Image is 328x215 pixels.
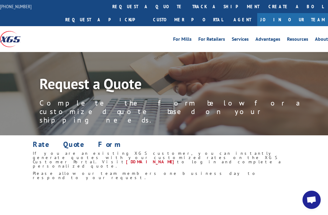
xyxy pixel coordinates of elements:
a: About [315,37,328,43]
p: Complete the form below for a customized quote based on your shipping needs. [39,99,313,124]
span: If you are an existing XGS customer, you can instantly generate quotes with your customized rates... [33,151,279,165]
a: Resources [287,37,308,43]
h6: Please allow our team members one business day to respond to your request. [33,171,295,183]
a: Agent [227,13,257,26]
a: [DOMAIN_NAME] [126,159,177,165]
a: Services [232,37,249,43]
span: to log in and complete a personalized quote. [33,159,282,169]
h1: Rate Quote Form [33,141,295,151]
a: Advantages [255,37,280,43]
a: For Retailers [198,37,225,43]
a: Open chat [302,191,321,209]
a: Customer Portal [149,13,227,26]
a: Request a pickup [61,13,149,26]
a: Join Our Team [257,13,328,26]
a: For Mills [173,37,192,43]
h1: Request a Quote [39,76,313,94]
